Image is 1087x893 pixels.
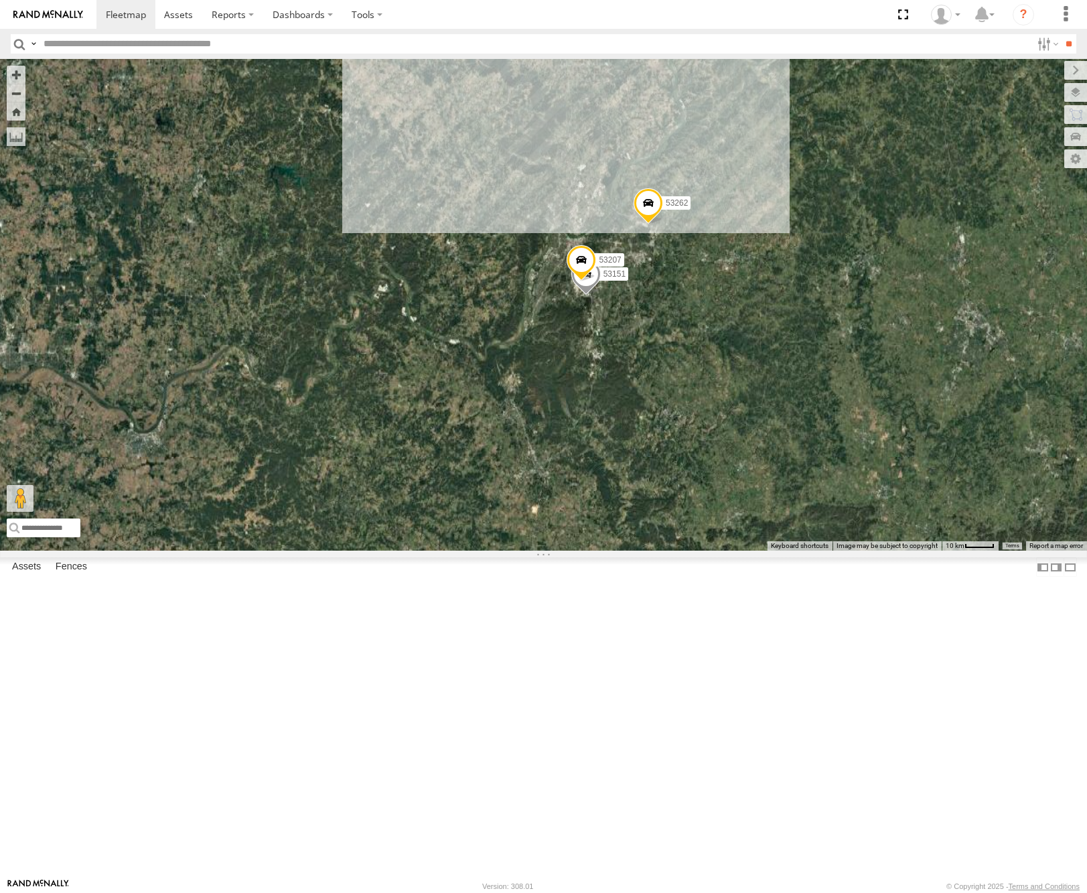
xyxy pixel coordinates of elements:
[1005,543,1019,548] a: Terms (opens in new tab)
[926,5,965,25] div: Miky Transport
[942,541,999,551] button: Map Scale: 10 km per 41 pixels
[7,127,25,146] label: Measure
[49,558,94,577] label: Fences
[1029,542,1083,549] a: Report a map error
[1036,557,1049,577] label: Dock Summary Table to the Left
[7,102,25,121] button: Zoom Home
[7,84,25,102] button: Zoom out
[1049,557,1063,577] label: Dock Summary Table to the Right
[1064,149,1087,168] label: Map Settings
[837,542,938,549] span: Image may be subject to copyright
[13,10,83,19] img: rand-logo.svg
[482,882,533,890] div: Version: 308.01
[7,485,33,512] button: Drag Pegman onto the map to open Street View
[666,198,688,208] span: 53262
[1064,557,1077,577] label: Hide Summary Table
[1013,4,1034,25] i: ?
[1032,34,1061,54] label: Search Filter Options
[771,541,828,551] button: Keyboard shortcuts
[1009,882,1080,890] a: Terms and Conditions
[946,882,1080,890] div: © Copyright 2025 -
[946,542,964,549] span: 10 km
[28,34,39,54] label: Search Query
[7,66,25,84] button: Zoom in
[5,558,48,577] label: Assets
[599,255,621,265] span: 53207
[603,269,625,279] span: 53151
[7,880,69,893] a: Visit our Website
